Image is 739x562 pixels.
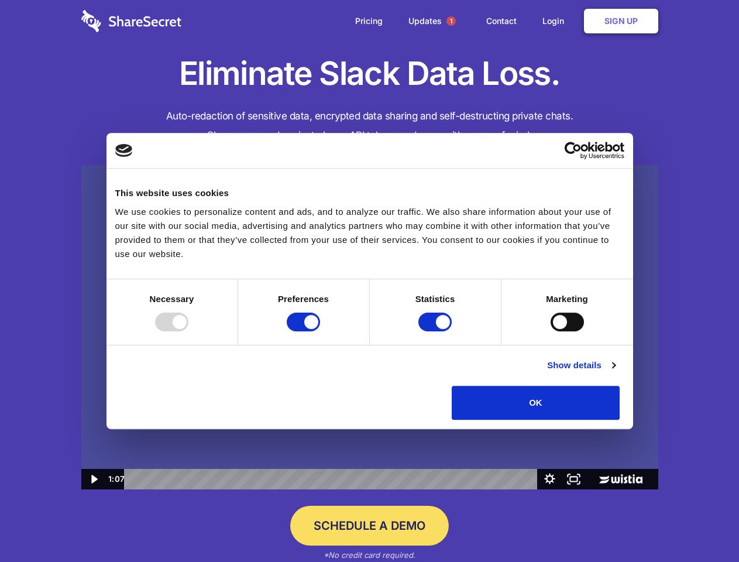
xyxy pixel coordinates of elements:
img: logo-wordmark-white-trans-d4663122ce5f474addd5e946df7df03e33cb6a1c49d2221995e7729f52c070b2.svg [81,10,181,32]
button: Show settings menu [538,469,562,489]
img: logo [115,144,133,157]
div: Playbar [133,469,532,489]
button: OK [452,386,620,420]
a: Usercentrics Cookiebot - opens in a new window [522,142,624,159]
button: Fullscreen [562,469,586,489]
a: Sign Up [584,9,658,33]
strong: Marketing [546,294,588,304]
span: 1 [446,16,456,26]
div: This website uses cookies [115,186,624,200]
a: Show details [547,358,615,372]
h1: Eliminate Slack Data Loss. [81,53,658,95]
strong: Statistics [415,294,455,304]
button: Play Video [81,469,105,489]
strong: Necessary [150,294,194,304]
a: Schedule a Demo [290,506,449,546]
em: *No credit card required. [324,550,415,560]
a: Wistia Logo -- Learn More [586,469,658,489]
div: We use cookies to personalize content and ads, and to analyze our traffic. We also share informat... [115,205,624,261]
img: Sharesecret [81,165,658,490]
a: Contact [475,3,528,39]
a: Pricing [343,3,394,39]
strong: Preferences [278,294,329,304]
a: Login [531,3,582,39]
h4: Auto-redaction of sensitive data, encrypted data sharing and self-destructing private chats. Shar... [81,107,658,145]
